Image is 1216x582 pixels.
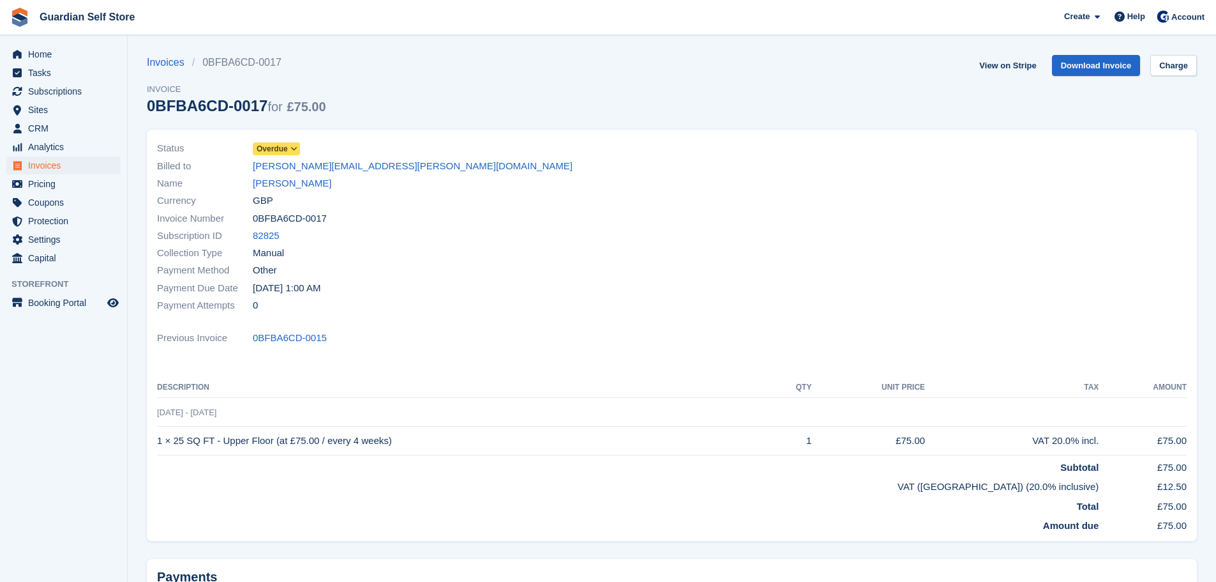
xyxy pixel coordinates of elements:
span: Help [1127,10,1145,23]
span: Protection [28,212,105,230]
td: £75.00 [1099,427,1187,456]
th: Tax [925,378,1099,398]
span: £75.00 [287,100,326,114]
a: menu [6,101,121,119]
span: Payment Due Date [157,281,253,296]
a: menu [6,194,121,211]
span: Coupons [28,194,105,211]
span: Create [1064,10,1090,23]
div: VAT 20.0% incl. [925,434,1099,448]
a: Guardian Self Store [34,6,140,27]
a: menu [6,119,121,137]
td: £75.00 [1099,455,1187,475]
div: 0BFBA6CD-0017 [147,97,326,114]
a: menu [6,64,121,82]
span: Storefront [11,278,127,291]
span: Analytics [28,138,105,156]
a: [PERSON_NAME] [253,176,331,191]
a: menu [6,231,121,249]
td: £12.50 [1099,475,1187,494]
span: Subscription ID [157,229,253,243]
td: 1 × 25 SQ FT - Upper Floor (at £75.00 / every 4 weeks) [157,427,770,456]
span: [DATE] - [DATE] [157,408,216,417]
span: Manual [253,246,284,261]
span: Name [157,176,253,191]
span: Booking Portal [28,294,105,312]
a: Overdue [253,141,300,156]
span: Collection Type [157,246,253,261]
span: 0BFBA6CD-0017 [253,211,327,226]
span: Billed to [157,159,253,174]
th: Unit Price [811,378,925,398]
a: menu [6,212,121,230]
a: 82825 [253,229,280,243]
a: Invoices [147,55,192,70]
span: Previous Invoice [157,331,253,346]
td: £75.00 [1099,514,1187,533]
span: Invoices [28,157,105,174]
a: menu [6,82,121,100]
span: Subscriptions [28,82,105,100]
strong: Total [1077,501,1099,512]
img: Tom Scott [1157,10,1169,23]
span: Payment Attempts [157,298,253,313]
span: Invoice [147,83,326,96]
span: Status [157,141,253,156]
td: VAT ([GEOGRAPHIC_DATA]) (20.0% inclusive) [157,475,1099,494]
a: menu [6,294,121,312]
span: Capital [28,249,105,267]
span: Account [1171,11,1205,24]
th: QTY [770,378,811,398]
time: 2025-08-15 00:00:00 UTC [253,281,320,296]
a: menu [6,138,121,156]
a: menu [6,45,121,63]
a: menu [6,157,121,174]
span: Pricing [28,175,105,193]
span: Other [253,263,277,278]
a: Download Invoice [1052,55,1141,76]
span: Settings [28,231,105,249]
a: View on Stripe [974,55,1041,76]
a: [PERSON_NAME][EMAIL_ADDRESS][PERSON_NAME][DOMAIN_NAME] [253,159,573,174]
th: Amount [1099,378,1187,398]
span: for [267,100,282,114]
a: Preview store [105,295,121,310]
a: Charge [1150,55,1197,76]
span: Currency [157,194,253,208]
strong: Subtotal [1060,462,1099,473]
strong: Amount due [1043,520,1099,531]
a: 0BFBA6CD-0015 [253,331,327,346]
span: Invoice Number [157,211,253,226]
td: £75.00 [1099,494,1187,514]
td: £75.00 [811,427,925,456]
td: 1 [770,427,811,456]
span: Payment Method [157,263,253,278]
a: menu [6,175,121,193]
span: CRM [28,119,105,137]
span: Sites [28,101,105,119]
span: GBP [253,194,273,208]
nav: breadcrumbs [147,55,326,70]
span: 0 [253,298,258,313]
span: Overdue [257,143,288,155]
img: stora-icon-8386f47178a22dfd0bd8f6a31ec36ba5ce8667c1dd55bd0f319d3a0aa187defe.svg [10,8,29,27]
th: Description [157,378,770,398]
span: Home [28,45,105,63]
span: Tasks [28,64,105,82]
a: menu [6,249,121,267]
